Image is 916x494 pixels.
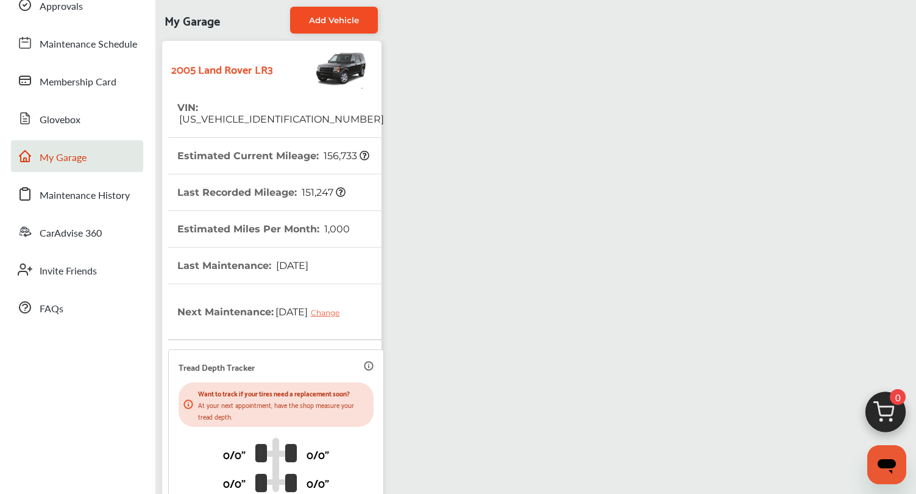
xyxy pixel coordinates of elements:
[223,445,246,464] p: 0/0"
[255,437,297,492] img: tire_track_logo.b900bcbc.svg
[11,140,143,172] a: My Garage
[307,445,329,464] p: 0/0"
[40,301,63,317] span: FAQs
[40,150,87,166] span: My Garage
[322,150,369,162] span: 156,733
[40,112,80,128] span: Glovebox
[11,102,143,134] a: Glovebox
[177,113,384,125] span: [US_VEHICLE_IDENTIFICATION_NUMBER]
[177,138,369,174] th: Estimated Current Mileage :
[307,473,329,492] p: 0/0"
[40,188,130,204] span: Maintenance History
[11,178,143,210] a: Maintenance History
[867,445,906,484] iframe: Button to launch messaging window
[40,74,116,90] span: Membership Card
[322,223,350,235] span: 1,000
[179,360,255,374] p: Tread Depth Tracker
[11,27,143,59] a: Maintenance Schedule
[290,7,378,34] a: Add Vehicle
[177,90,384,137] th: VIN :
[40,263,97,279] span: Invite Friends
[274,296,349,327] span: [DATE]
[198,399,369,422] p: At your next appointment, have the shop measure your tread depth.
[198,387,369,399] p: Want to track if your tires need a replacement soon?
[11,254,143,285] a: Invite Friends
[300,187,346,198] span: 151,247
[40,226,102,242] span: CarAdvise 360
[856,386,915,445] img: cart_icon.3d0951e8.svg
[890,389,906,405] span: 0
[177,248,308,284] th: Last Maintenance :
[309,15,359,25] span: Add Vehicle
[177,174,346,210] th: Last Recorded Mileage :
[11,216,143,248] a: CarAdvise 360
[11,65,143,96] a: Membership Card
[273,47,369,90] img: Vehicle
[274,260,308,271] span: [DATE]
[177,284,349,339] th: Next Maintenance :
[165,7,220,34] span: My Garage
[223,473,246,492] p: 0/0"
[40,37,137,52] span: Maintenance Schedule
[171,59,273,78] strong: 2005 Land Rover LR3
[177,211,350,247] th: Estimated Miles Per Month :
[11,292,143,323] a: FAQs
[311,308,346,317] div: Change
